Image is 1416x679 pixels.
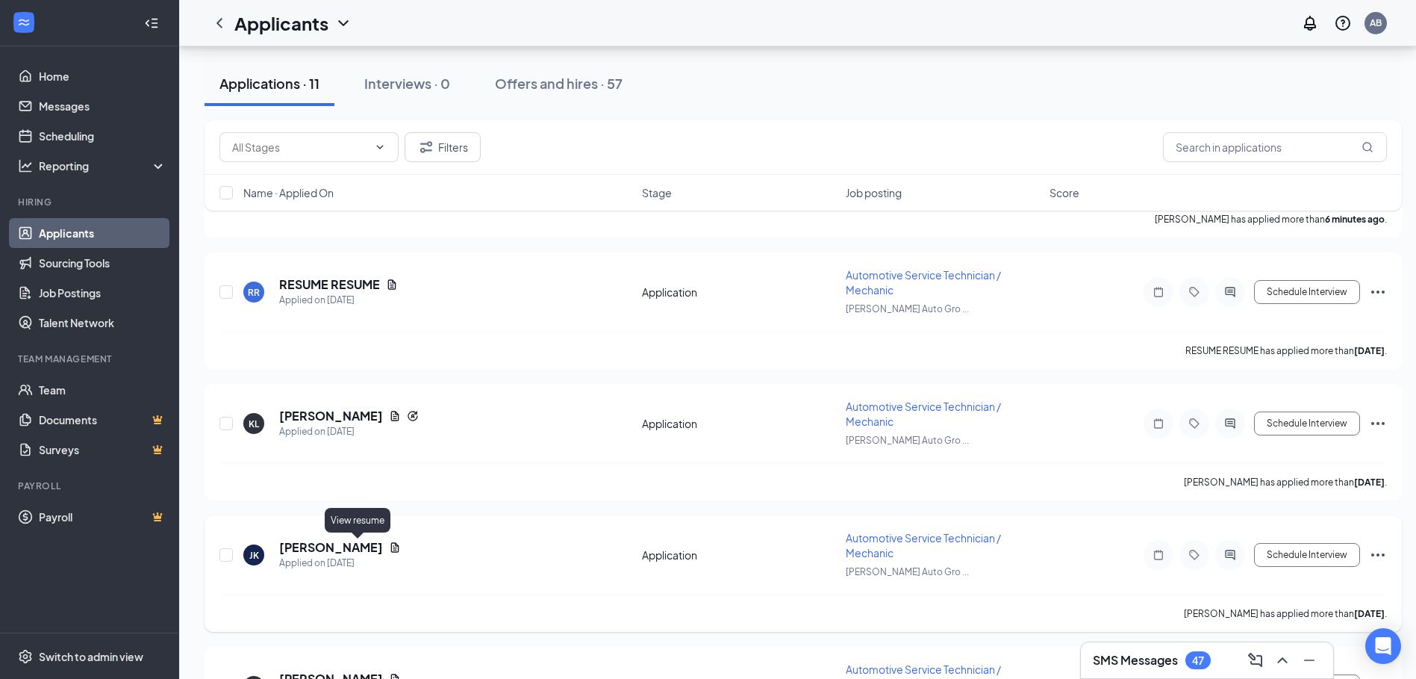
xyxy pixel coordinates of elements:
[1354,608,1385,619] b: [DATE]
[386,279,398,291] svg: Document
[243,185,334,200] span: Name · Applied On
[334,14,352,32] svg: ChevronDown
[1150,549,1167,561] svg: Note
[1273,651,1291,669] svg: ChevronUp
[1297,648,1321,672] button: Minimize
[16,15,31,30] svg: WorkstreamLogo
[407,410,419,422] svg: Reapply
[39,649,143,664] div: Switch to admin view
[1254,280,1360,304] button: Schedule Interview
[249,549,259,562] div: JK
[846,185,902,200] span: Job posting
[279,424,419,439] div: Applied on [DATE]
[846,435,969,446] span: [PERSON_NAME] Auto Gro ...
[642,416,837,431] div: Application
[144,16,159,31] svg: Collapse
[18,196,163,208] div: Hiring
[279,408,383,424] h5: [PERSON_NAME]
[39,218,166,248] a: Applicants
[1093,652,1178,669] h3: SMS Messages
[39,405,166,435] a: DocumentsCrown
[374,141,386,153] svg: ChevronDown
[39,308,166,338] a: Talent Network
[1300,651,1318,669] svg: Minimize
[39,278,166,308] a: Job Postings
[1221,418,1239,430] svg: ActiveChat
[1369,283,1387,301] svg: Ellipses
[642,548,837,562] div: Application
[39,502,166,532] a: PayrollCrown
[39,61,166,91] a: Home
[1221,549,1239,561] svg: ActiveChat
[1369,546,1387,564] svg: Ellipses
[249,418,259,430] div: KL
[364,74,450,93] div: Interviews · 0
[405,132,481,162] button: Filter Filters
[495,74,623,93] div: Offers and hires · 57
[1150,418,1167,430] svg: Note
[1254,543,1360,567] button: Schedule Interview
[219,74,319,93] div: Applications · 11
[1185,549,1203,561] svg: Tag
[1185,286,1203,298] svg: Tag
[18,480,163,492] div: Payroll
[846,303,969,314] span: [PERSON_NAME] Auto Gro ...
[1221,286,1239,298] svg: ActiveChat
[39,121,166,151] a: Scheduling
[279,293,398,308] div: Applied on [DATE]
[1369,415,1387,432] svg: Ellipses
[39,248,166,278] a: Sourcing Tools
[1301,14,1319,32] svg: Notifications
[18,158,33,173] svg: Analysis
[642,285,837,300] div: Application
[1247,651,1264,669] svg: ComposeMessage
[1150,286,1167,298] svg: Note
[234,10,328,36] h1: Applicants
[1192,654,1204,667] div: 47
[279,539,383,556] h5: [PERSON_NAME]
[325,508,390,533] div: View resume
[1244,648,1267,672] button: ComposeMessage
[1163,132,1387,162] input: Search in applications
[39,158,167,173] div: Reporting
[1334,14,1352,32] svg: QuestionInfo
[1184,607,1387,620] p: [PERSON_NAME] has applied more than .
[1185,418,1203,430] svg: Tag
[1354,477,1385,488] b: [DATE]
[846,400,1001,428] span: Automotive Service Technician / Mechanic
[18,649,33,664] svg: Settings
[279,556,401,571] div: Applied on [DATE]
[39,435,166,465] a: SurveysCrown
[1370,16,1382,29] div: AB
[389,542,401,554] svg: Document
[417,138,435,156] svg: Filter
[846,268,1001,297] span: Automotive Service Technician / Mechanic
[389,410,401,422] svg: Document
[39,375,166,405] a: Team
[1354,345,1385,356] b: [DATE]
[846,566,969,577] span: [PERSON_NAME] Auto Gro ...
[1254,412,1360,435] button: Schedule Interview
[1365,628,1401,664] div: Open Intercom Messenger
[248,286,260,299] div: RR
[18,353,163,365] div: Team Management
[210,14,228,32] svg: ChevronLeft
[1362,141,1373,153] svg: MagnifyingGlass
[642,185,672,200] span: Stage
[1185,344,1387,357] p: RESUME RESUME has applied more than .
[1049,185,1079,200] span: Score
[1184,476,1387,489] p: [PERSON_NAME] has applied more than .
[846,531,1001,559] span: Automotive Service Technician / Mechanic
[232,139,368,155] input: All Stages
[39,91,166,121] a: Messages
[1270,648,1294,672] button: ChevronUp
[279,276,380,293] h5: RESUME RESUME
